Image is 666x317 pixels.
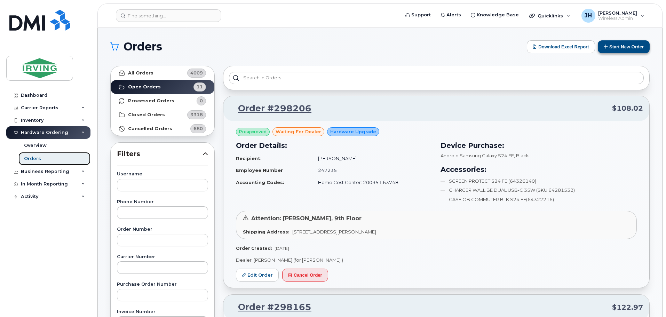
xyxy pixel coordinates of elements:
span: Hardware Upgrade [330,128,376,135]
strong: Cancelled Orders [128,126,172,132]
button: Download Excel Report [527,40,595,53]
a: Edit Order [236,269,279,282]
button: Start New Order [598,40,650,53]
a: Order #298206 [230,102,311,115]
a: Open Orders11 [111,80,214,94]
span: 680 [193,125,203,132]
a: Cancelled Orders680 [111,122,214,136]
input: Search in orders [229,72,644,84]
span: 0 [200,97,203,104]
strong: Closed Orders [128,112,165,118]
li: CHARGER WALL BE DUAL USB-C 35W (SKU 64281532) [441,187,637,193]
p: Dealer: [PERSON_NAME] (for [PERSON_NAME] ) [236,257,637,263]
span: , Black [514,153,529,158]
strong: Employee Number [236,167,283,173]
a: Processed Orders0 [111,94,214,108]
label: Username [117,172,208,176]
strong: Order Created: [236,246,272,251]
span: [STREET_ADDRESS][PERSON_NAME] [292,229,376,235]
td: 247235 [312,164,432,176]
strong: Accounting Codes: [236,180,284,185]
label: Phone Number [117,200,208,204]
strong: Open Orders [128,84,161,90]
span: Attention: [PERSON_NAME], 9th Floor [251,215,362,222]
span: [DATE] [275,246,289,251]
span: 3318 [190,111,203,118]
a: All Orders4009 [111,66,214,80]
span: 4009 [190,70,203,76]
h3: Device Purchase: [441,140,637,151]
td: [PERSON_NAME] [312,152,432,165]
span: 11 [197,84,203,90]
span: Filters [117,149,203,159]
a: Closed Orders3318 [111,108,214,122]
a: Order #298165 [230,301,311,314]
span: waiting for dealer [276,128,321,135]
td: Home Cost Center: 200351.63748 [312,176,432,189]
h3: Order Details: [236,140,432,151]
button: Cancel Order [282,269,328,282]
span: Preapproved [239,129,267,135]
h3: Accessories: [441,164,637,175]
label: Invoice Number [117,310,208,314]
span: Android Samsung Galaxy S24 FE [441,153,514,158]
strong: All Orders [128,70,153,76]
span: Orders [124,41,162,52]
label: Order Number [117,227,208,232]
li: SCREEN PROTECT S24 FE (64326140) [441,178,637,184]
strong: Shipping Address: [243,229,290,235]
label: Carrier Number [117,255,208,259]
li: CASE OB COMMUTER BLK S24 FE(64322216) [441,196,637,203]
span: $108.02 [612,103,643,113]
label: Purchase Order Number [117,282,208,287]
strong: Processed Orders [128,98,174,104]
strong: Recipient: [236,156,262,161]
span: $122.97 [612,302,643,312]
